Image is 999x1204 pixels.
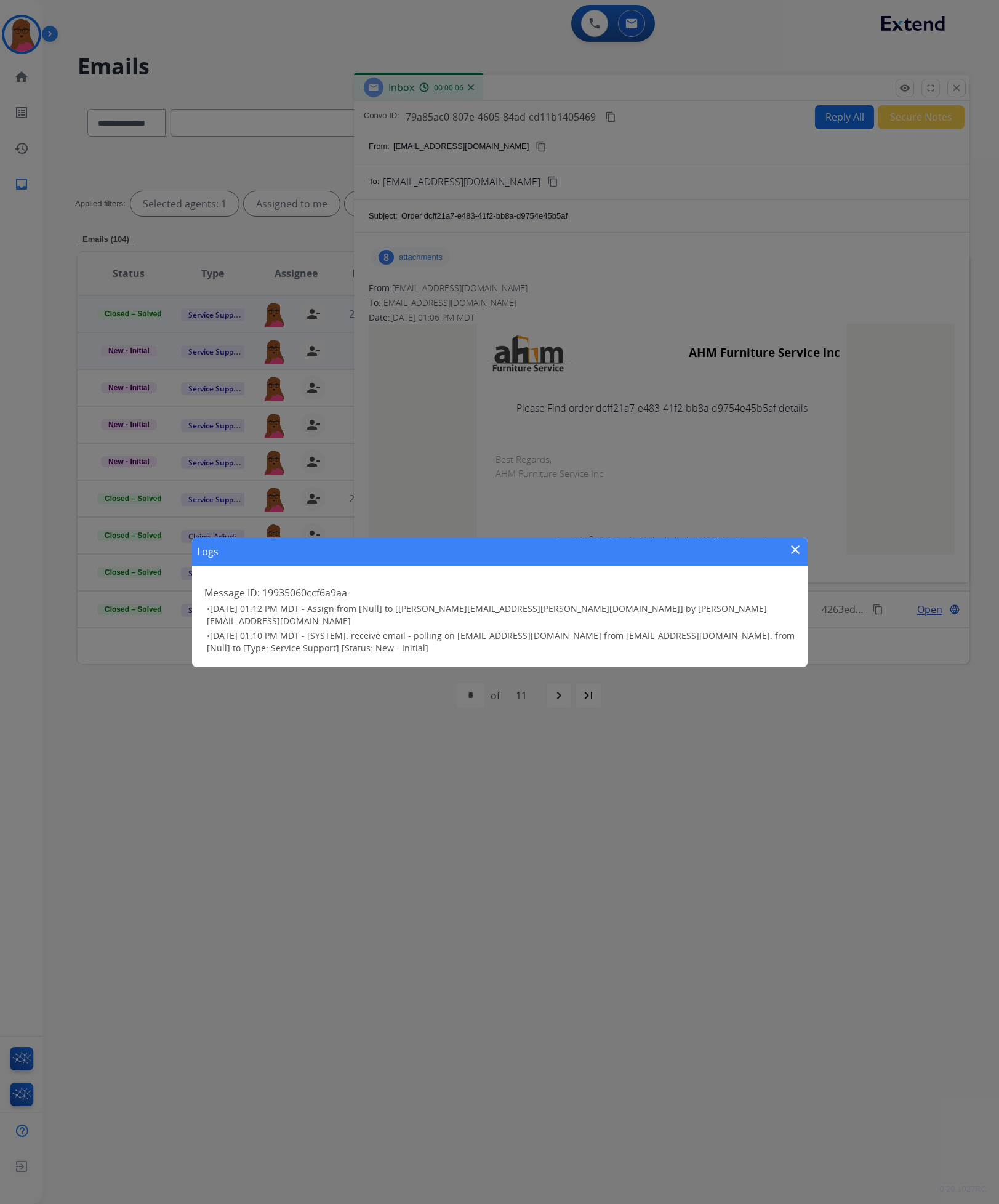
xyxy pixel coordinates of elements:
[207,603,795,627] h3: •
[207,630,795,654] span: [DATE] 01:10 PM MDT - [SYSTEM]: receive email - polling on [EMAIL_ADDRESS][DOMAIN_NAME] from [EMA...
[207,603,767,627] span: [DATE] 01:12 PM MDT - Assign from [Null] to [[PERSON_NAME][EMAIL_ADDRESS][PERSON_NAME][DOMAIN_NAM...
[788,542,803,557] mat-icon: close
[207,630,795,654] h3: •
[939,1182,987,1197] p: 0.20.1027RC
[262,586,347,600] span: 19935060ccf6a9aa
[197,544,219,559] h1: Logs
[204,586,260,600] span: Message ID:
